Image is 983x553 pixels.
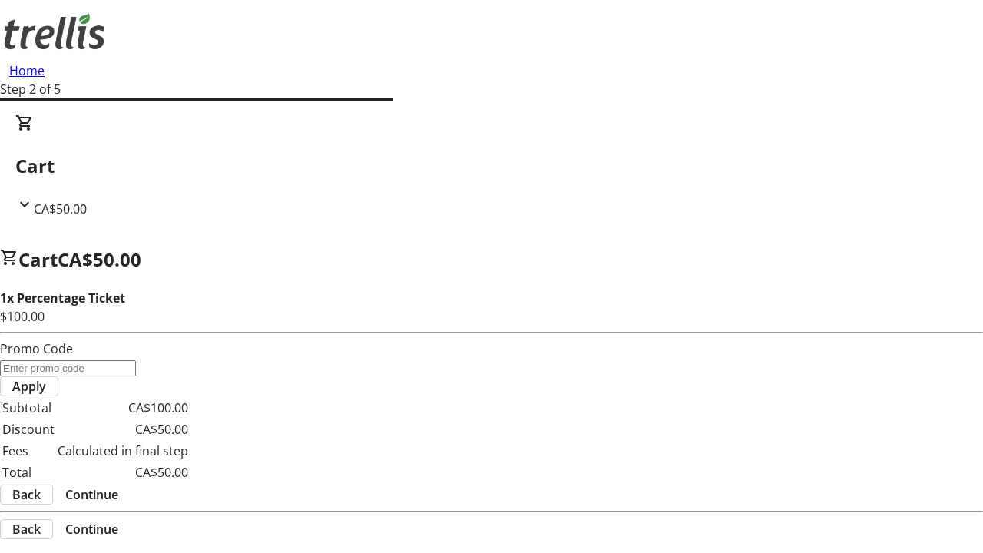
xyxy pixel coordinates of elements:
td: Subtotal [2,398,55,418]
span: Continue [65,520,118,538]
td: Fees [2,441,55,461]
button: Continue [53,485,131,504]
td: Discount [2,419,55,439]
span: Back [12,485,41,504]
span: Continue [65,485,118,504]
td: CA$50.00 [57,419,189,439]
span: CA$50.00 [58,247,141,272]
td: CA$100.00 [57,398,189,418]
td: CA$50.00 [57,462,189,482]
span: Apply [12,377,46,396]
button: Continue [53,520,131,538]
div: CartCA$50.00 [15,114,968,218]
td: Total [2,462,55,482]
h2: Cart [15,152,968,180]
span: Cart [18,247,58,272]
span: CA$50.00 [34,200,87,217]
td: Calculated in final step [57,441,189,461]
span: Back [12,520,41,538]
